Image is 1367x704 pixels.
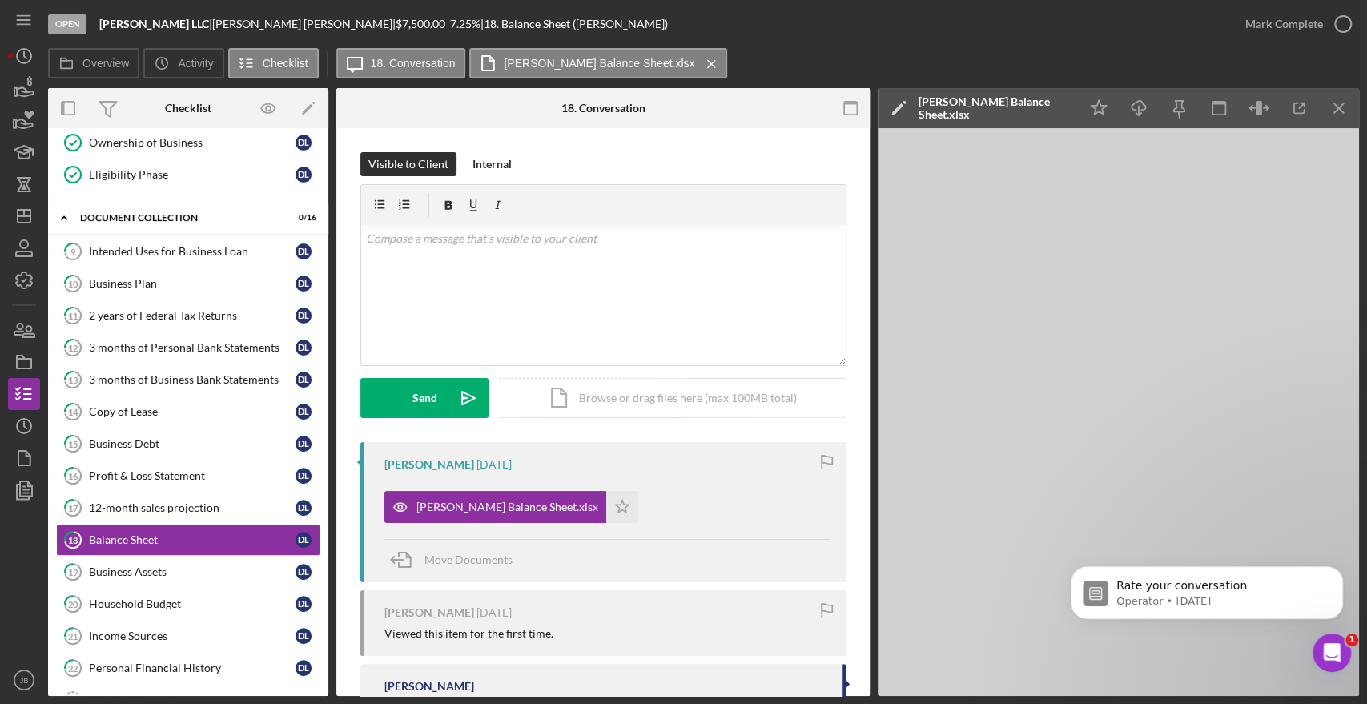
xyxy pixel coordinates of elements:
button: [PERSON_NAME] Balance Sheet.xlsx [384,491,638,523]
button: Checklist [228,48,319,78]
tspan: 15 [68,438,78,449]
button: Activity [143,48,223,78]
div: Profit & Loss Statement [89,469,296,482]
a: 10Business PlanDL [56,268,320,300]
div: [PERSON_NAME] Balance Sheet.xlsx [919,95,1071,121]
button: Overview [48,48,139,78]
div: Mark Complete [1245,8,1323,40]
tspan: 19 [68,566,78,577]
div: Copy of Lease [89,405,296,418]
div: 18. Conversation [561,102,645,115]
span: 1 [1345,634,1358,646]
a: 22Personal Financial HistoryDL [56,652,320,684]
div: 7.25 % [450,18,480,30]
div: D L [296,340,312,356]
tspan: 12 [68,342,78,352]
div: [PERSON_NAME] [384,458,474,471]
div: Internal [472,152,512,176]
div: D L [296,276,312,292]
div: D L [296,135,312,151]
tspan: 13 [68,374,78,384]
div: Intended Uses for Business Loan [89,245,296,258]
button: Visible to Client [360,152,456,176]
time: 2025-08-01 02:04 [476,606,512,619]
div: $7,500.00 [396,18,450,30]
label: Overview [82,57,129,70]
a: 112 years of Federal Tax ReturnsDL [56,300,320,332]
label: Activity [178,57,213,70]
iframe: Intercom notifications message [1047,533,1367,661]
a: 1712-month sales projectionDL [56,492,320,524]
div: Business Debt [89,437,296,450]
b: [PERSON_NAME] LLC [99,17,209,30]
div: [PERSON_NAME] Balance Sheet.xlsx [416,501,598,513]
tspan: 18 [68,534,78,545]
a: 15Business DebtDL [56,428,320,460]
iframe: Document Preview [878,128,1359,696]
div: D L [296,596,312,612]
button: 18. Conversation [336,48,466,78]
a: 133 months of Business Bank StatementsDL [56,364,320,396]
div: | [99,18,212,30]
tspan: 22 [68,662,78,673]
div: D L [296,628,312,644]
div: Personal Financial History [89,662,296,674]
tspan: 11 [68,310,78,320]
button: JB [8,664,40,696]
button: Move Documents [384,540,529,580]
div: D L [296,167,312,183]
a: 16Profit & Loss StatementDL [56,460,320,492]
div: Document Collection [80,213,276,223]
div: D L [296,308,312,324]
a: 18Balance SheetDL [56,524,320,556]
a: Ownership of BusinessDL [56,127,320,159]
div: | 18. Balance Sheet ([PERSON_NAME]) [480,18,668,30]
div: [PERSON_NAME] [384,606,474,619]
a: 14Copy of LeaseDL [56,396,320,428]
text: JB [19,676,28,685]
div: Business Assets [89,565,296,578]
div: 12-month sales projection [89,501,296,514]
tspan: 9 [70,246,76,256]
label: [PERSON_NAME] Balance Sheet.xlsx [504,57,694,70]
a: 19Business AssetsDL [56,556,320,588]
div: D L [296,660,312,676]
div: 0 / 16 [287,213,316,223]
iframe: Intercom live chat [1313,634,1351,672]
time: 2025-08-01 02:04 [476,458,512,471]
label: Checklist [263,57,308,70]
div: Ownership of Business [89,136,296,149]
tspan: 14 [68,406,78,416]
div: 3 months of Personal Bank Statements [89,341,296,354]
div: Household Budget [89,597,296,610]
button: Internal [464,152,520,176]
tspan: 20 [68,598,78,609]
div: Checklist [165,102,211,115]
a: 20Household BudgetDL [56,588,320,620]
div: D L [296,468,312,484]
div: D L [296,404,312,420]
div: 2 years of Federal Tax Returns [89,309,296,322]
div: D L [296,372,312,388]
div: D L [296,532,312,548]
button: Send [360,378,489,418]
div: D L [296,436,312,452]
div: [PERSON_NAME] [PERSON_NAME] | [212,18,396,30]
tspan: 16 [68,470,78,481]
div: 3 months of Business Bank Statements [89,373,296,386]
button: Mark Complete [1229,8,1359,40]
div: Balance Sheet [89,533,296,546]
button: [PERSON_NAME] Balance Sheet.xlsx [469,48,727,78]
div: D L [296,564,312,580]
div: Open [48,14,86,34]
a: Eligibility PhaseDL [56,159,320,191]
a: 123 months of Personal Bank StatementsDL [56,332,320,364]
div: Send [412,378,437,418]
a: 9Intended Uses for Business LoanDL [56,235,320,268]
span: Move Documents [424,553,513,566]
div: Viewed this item for the first time. [384,627,553,640]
